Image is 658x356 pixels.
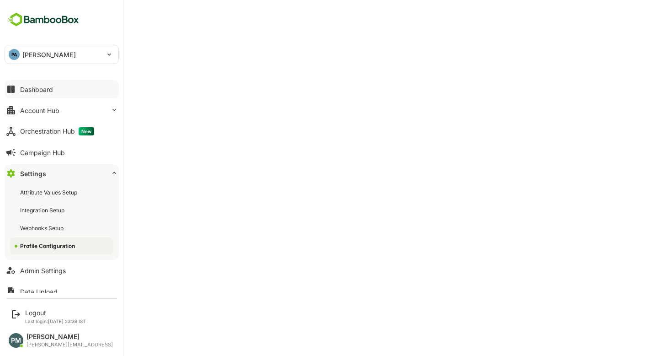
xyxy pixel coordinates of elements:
div: Account Hub [20,107,59,114]
div: Webhooks Setup [20,224,65,232]
div: PM [9,333,23,348]
div: Data Upload [20,288,58,296]
button: Admin Settings [5,261,119,280]
div: PA[PERSON_NAME] [5,45,118,64]
div: Logout [25,309,86,317]
div: Admin Settings [20,267,66,275]
div: [PERSON_NAME][EMAIL_ADDRESS] [27,342,113,348]
button: Account Hub [5,101,119,119]
div: [PERSON_NAME] [27,333,113,341]
button: Data Upload [5,282,119,301]
div: Settings [20,170,46,178]
button: Campaign Hub [5,143,119,162]
div: Integration Setup [20,206,66,214]
span: New [79,127,94,135]
div: Orchestration Hub [20,127,94,135]
img: BambooboxFullLogoMark.5f36c76dfaba33ec1ec1367b70bb1252.svg [5,11,82,28]
div: Attribute Values Setup [20,189,79,196]
button: Settings [5,164,119,183]
p: [PERSON_NAME] [22,50,76,59]
div: Profile Configuration [20,242,77,250]
button: Orchestration HubNew [5,122,119,140]
div: Dashboard [20,86,53,93]
div: Campaign Hub [20,149,65,156]
div: PA [9,49,20,60]
p: Last login: [DATE] 23:39 IST [25,318,86,324]
button: Dashboard [5,80,119,98]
